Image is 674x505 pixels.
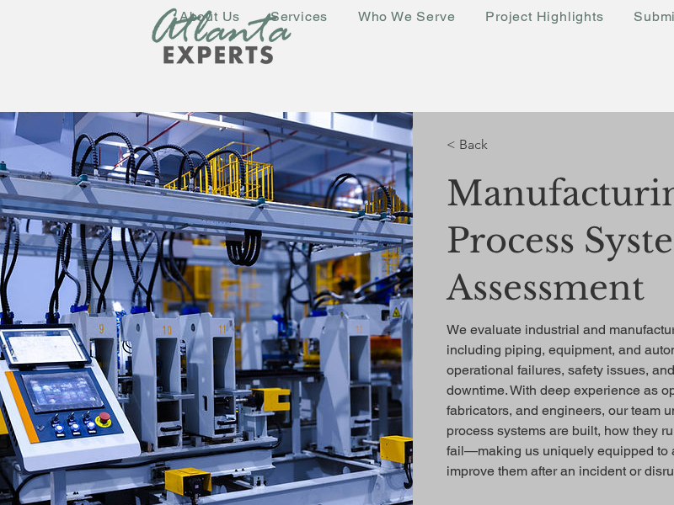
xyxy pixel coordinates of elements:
[152,8,292,65] img: New Logo Transparent Background_edited.png
[447,130,543,160] a: < Back
[485,8,603,24] span: Project Highlights
[179,8,240,24] span: About Us
[358,8,456,24] span: Who We Serve
[270,8,328,24] span: Services
[447,136,488,154] span: < Back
